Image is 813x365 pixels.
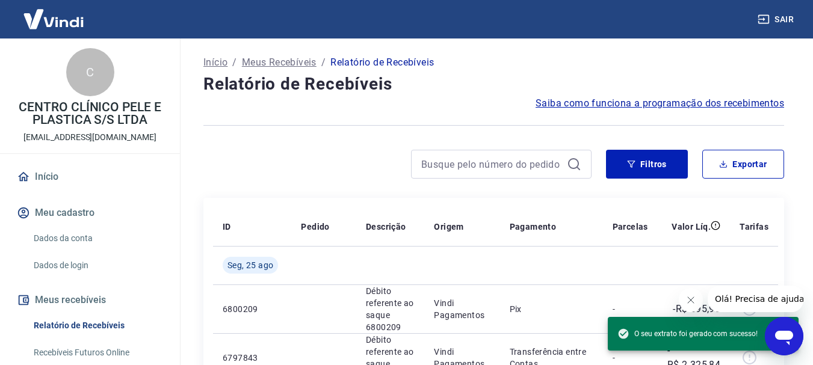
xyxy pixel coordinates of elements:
iframe: Mensagem da empresa [708,286,803,312]
p: CENTRO CLÍNICO PELE E PLASTICA S/S LTDA [10,101,170,126]
a: Início [203,55,227,70]
h4: Relatório de Recebíveis [203,72,784,96]
a: Meus Recebíveis [242,55,317,70]
p: Valor Líq. [672,221,711,233]
a: Relatório de Recebíveis [29,313,165,338]
a: Recebíveis Futuros Online [29,340,165,365]
p: Tarifas [740,221,768,233]
p: Descrição [366,221,406,233]
p: Relatório de Recebíveis [330,55,434,70]
p: [EMAIL_ADDRESS][DOMAIN_NAME] [23,131,156,144]
p: Vindi Pagamentos [434,297,490,321]
button: Exportar [702,150,784,179]
span: Seg, 25 ago [227,259,273,271]
button: Filtros [606,150,688,179]
p: Parcelas [613,221,648,233]
iframe: Botão para abrir a janela de mensagens [765,317,803,355]
p: - [613,352,648,364]
div: C [66,48,114,96]
button: Sair [755,8,799,31]
p: Débito referente ao saque 6800209 [366,285,415,333]
p: -R$ 595,95 [673,302,720,316]
button: Meu cadastro [14,200,165,226]
button: Meus recebíveis [14,287,165,313]
p: 6797843 [223,352,282,364]
input: Busque pelo número do pedido [421,155,562,173]
span: O seu extrato foi gerado com sucesso! [617,328,758,340]
a: Dados da conta [29,226,165,251]
p: 6800209 [223,303,282,315]
p: Pagamento [510,221,557,233]
a: Dados de login [29,253,165,278]
p: Origem [434,221,463,233]
p: / [232,55,236,70]
p: - [613,303,648,315]
span: Olá! Precisa de ajuda? [7,8,101,18]
img: Vindi [14,1,93,37]
iframe: Fechar mensagem [679,288,703,312]
p: / [321,55,326,70]
a: Início [14,164,165,190]
p: Pix [510,303,593,315]
p: Pedido [301,221,329,233]
a: Saiba como funciona a programação dos recebimentos [536,96,784,111]
p: ID [223,221,231,233]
